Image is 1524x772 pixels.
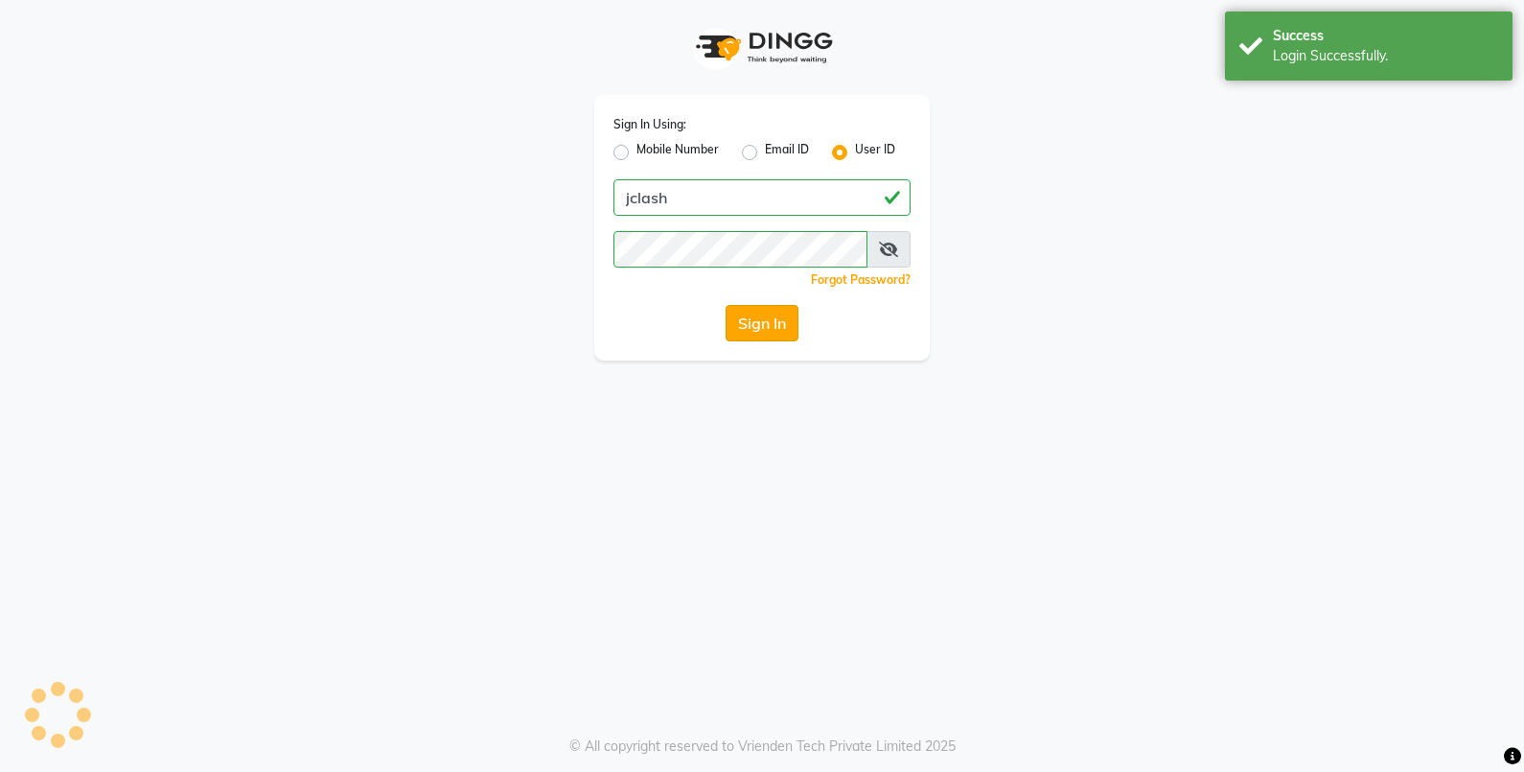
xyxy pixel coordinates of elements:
[811,272,911,287] a: Forgot Password?
[613,231,867,268] input: Username
[1273,26,1498,46] div: Success
[855,141,895,164] label: User ID
[636,141,719,164] label: Mobile Number
[1273,46,1498,66] div: Login Successfully.
[765,141,809,164] label: Email ID
[613,116,686,133] label: Sign In Using:
[726,305,798,341] button: Sign In
[685,19,839,76] img: logo1.svg
[613,179,911,216] input: Username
